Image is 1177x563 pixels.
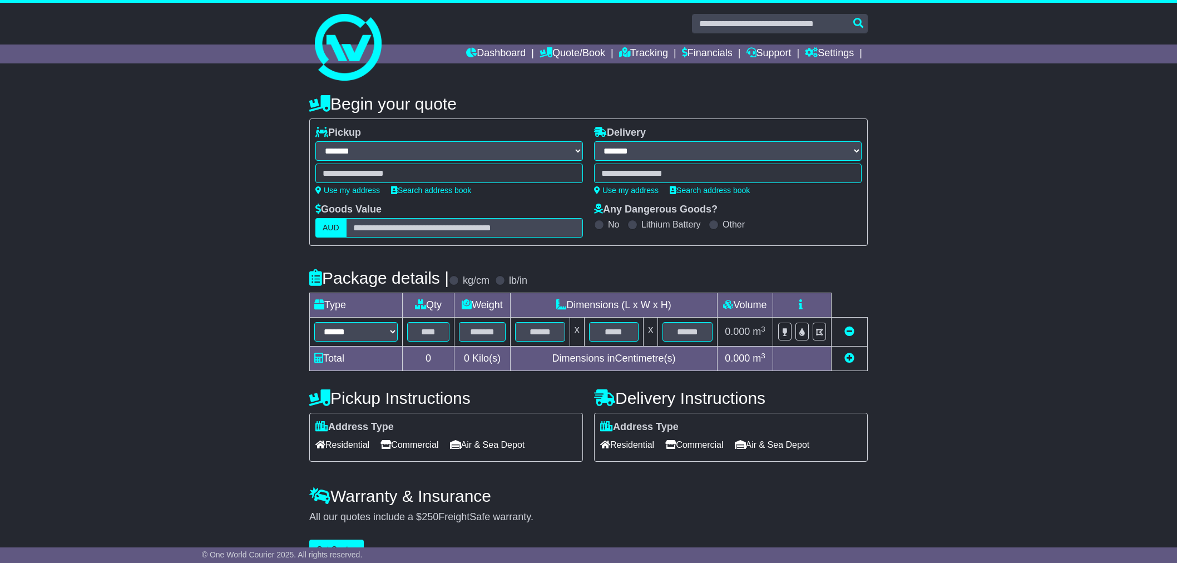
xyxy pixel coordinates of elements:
label: Goods Value [315,204,382,216]
button: Get Quotes [309,540,364,559]
td: Qty [403,293,454,318]
label: Any Dangerous Goods? [594,204,718,216]
span: 0 [464,353,469,364]
span: Commercial [380,436,438,453]
td: Volume [717,293,773,318]
a: Quote/Book [540,45,605,63]
label: Address Type [600,421,679,433]
td: 0 [403,347,454,371]
a: Use my address [315,186,380,195]
label: Other [723,219,745,230]
a: Support [746,45,792,63]
span: Residential [315,436,369,453]
td: x [570,318,584,347]
label: kg/cm [463,275,489,287]
a: Remove this item [844,326,854,337]
span: 250 [422,511,438,522]
a: Search address book [391,186,471,195]
label: Pickup [315,127,361,139]
span: m [753,353,765,364]
span: 0.000 [725,353,750,364]
sup: 3 [761,352,765,360]
td: Total [310,347,403,371]
td: Dimensions in Centimetre(s) [510,347,717,371]
span: Air & Sea Depot [450,436,525,453]
label: No [608,219,619,230]
label: AUD [315,218,347,238]
a: Dashboard [466,45,526,63]
td: x [644,318,658,347]
h4: Package details | [309,269,449,287]
a: Add new item [844,353,854,364]
a: Settings [805,45,854,63]
sup: 3 [761,325,765,333]
h4: Warranty & Insurance [309,487,868,505]
div: All our quotes include a $ FreightSafe warranty. [309,511,868,524]
h4: Delivery Instructions [594,389,868,407]
a: Search address book [670,186,750,195]
a: Financials [682,45,733,63]
label: lb/in [509,275,527,287]
td: Weight [454,293,511,318]
a: Tracking [619,45,668,63]
td: Dimensions (L x W x H) [510,293,717,318]
span: Air & Sea Depot [735,436,810,453]
td: Type [310,293,403,318]
h4: Begin your quote [309,95,868,113]
h4: Pickup Instructions [309,389,583,407]
td: Kilo(s) [454,347,511,371]
span: Residential [600,436,654,453]
label: Lithium Battery [641,219,701,230]
label: Delivery [594,127,646,139]
span: m [753,326,765,337]
a: Use my address [594,186,659,195]
span: © One World Courier 2025. All rights reserved. [202,550,363,559]
label: Address Type [315,421,394,433]
span: 0.000 [725,326,750,337]
span: Commercial [665,436,723,453]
